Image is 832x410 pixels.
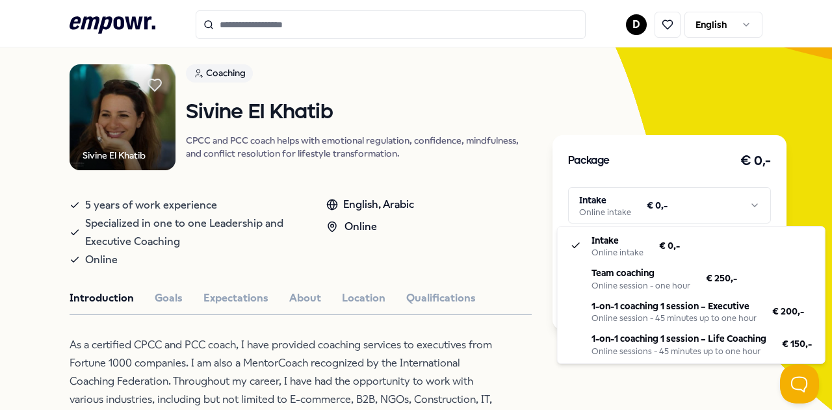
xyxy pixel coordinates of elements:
[591,331,766,346] p: 1-on-1 coaching 1 session – Life Coaching
[591,281,690,291] div: Online session - one hour
[591,313,757,324] div: Online session - 45 minutes up to one hour
[706,271,737,285] span: € 250,-
[772,304,804,318] span: € 200,-
[591,233,643,248] p: Intake
[591,299,757,313] p: 1-on-1 coaching 1 session – Executive
[782,337,812,351] span: € 150,-
[591,266,690,280] p: Team coaching
[659,238,680,253] span: € 0,-
[591,248,643,258] div: Online intake
[591,346,766,357] div: Online sessions - 45 minutes up to one hour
